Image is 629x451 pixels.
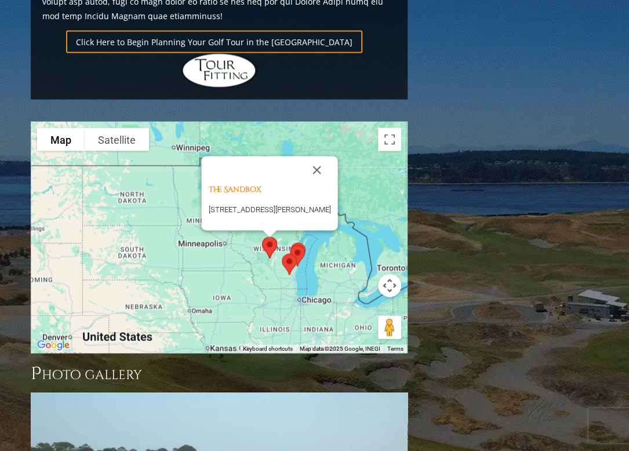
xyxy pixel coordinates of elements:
[300,345,380,351] span: Map data ©2025 Google, INEGI
[378,315,401,339] button: Drag Pegman onto the map to open Street View
[378,274,401,297] button: Map camera controls
[387,345,403,351] a: Terms
[85,128,149,151] button: Show satellite imagery
[243,344,293,352] button: Keyboard shortcuts
[37,128,85,151] button: Show street map
[303,156,330,184] button: Close
[34,337,72,352] img: Google
[34,337,72,352] a: Open this area in Google Maps (opens a new window)
[66,30,362,53] a: Click Here to Begin Planning Your Golf Tour in the [GEOGRAPHIC_DATA]
[378,128,401,151] button: Toggle fullscreen view
[181,53,257,88] img: Hidden Links
[208,203,330,216] p: [STREET_ADDRESS][PERSON_NAME]
[208,184,261,195] a: The Sandbox
[31,362,408,385] h3: Photo Gallery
